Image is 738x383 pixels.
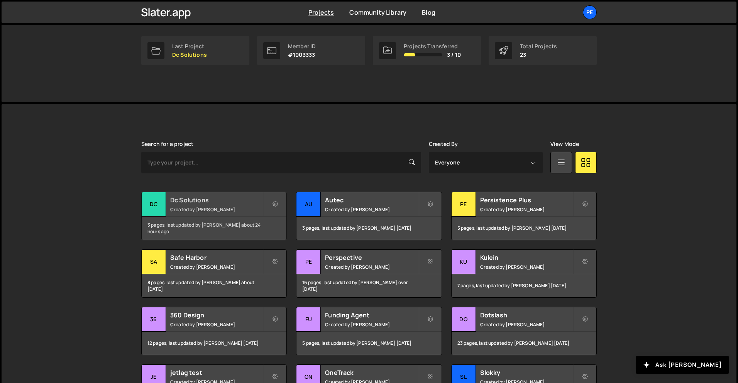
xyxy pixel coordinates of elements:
p: Dc Solutions [172,52,207,58]
a: Ku Kulein Created by [PERSON_NAME] 7 pages, last updated by [PERSON_NAME] [DATE] [451,249,597,298]
div: 36 [142,307,166,332]
h2: Kulein [480,253,573,262]
h2: Perspective [325,253,418,262]
span: 3 / 10 [447,52,461,58]
div: 5 pages, last updated by [PERSON_NAME] [DATE] [296,332,441,355]
h2: Safe Harbor [170,253,263,262]
label: Created By [429,141,458,147]
div: Au [296,192,321,217]
h2: Persistence Plus [480,196,573,204]
small: Created by [PERSON_NAME] [325,321,418,328]
input: Type your project... [141,152,421,173]
p: #1003333 [288,52,316,58]
div: 16 pages, last updated by [PERSON_NAME] over [DATE] [296,274,441,297]
a: Au Autec Created by [PERSON_NAME] 3 pages, last updated by [PERSON_NAME] [DATE] [296,192,442,240]
div: 12 pages, last updated by [PERSON_NAME] [DATE] [142,332,286,355]
small: Created by [PERSON_NAME] [325,264,418,270]
small: Created by [PERSON_NAME] [325,206,418,213]
a: Dc Dc Solutions Created by [PERSON_NAME] 3 pages, last updated by [PERSON_NAME] about 24 hours ago [141,192,287,240]
div: 3 pages, last updated by [PERSON_NAME] about 24 hours ago [142,217,286,240]
small: Created by [PERSON_NAME] [480,206,573,213]
h2: jetlag test [170,368,263,377]
div: 5 pages, last updated by [PERSON_NAME] [DATE] [452,217,596,240]
div: Last Project [172,43,207,49]
a: Last Project Dc Solutions [141,36,249,65]
a: Community Library [349,8,406,17]
label: View Mode [550,141,579,147]
div: 7 pages, last updated by [PERSON_NAME] [DATE] [452,274,596,297]
div: Dc [142,192,166,217]
div: Total Projects [520,43,557,49]
a: Fu Funding Agent Created by [PERSON_NAME] 5 pages, last updated by [PERSON_NAME] [DATE] [296,307,442,355]
div: 8 pages, last updated by [PERSON_NAME] about [DATE] [142,274,286,297]
label: Search for a project [141,141,193,147]
a: Pe [583,5,597,19]
div: Projects Transferred [404,43,461,49]
div: Ku [452,250,476,274]
h2: Funding Agent [325,311,418,319]
div: Fu [296,307,321,332]
small: Created by [PERSON_NAME] [480,264,573,270]
div: Pe [296,250,321,274]
p: 23 [520,52,557,58]
a: 36 360 Design Created by [PERSON_NAME] 12 pages, last updated by [PERSON_NAME] [DATE] [141,307,287,355]
h2: Autec [325,196,418,204]
div: Member ID [288,43,316,49]
div: Pe [452,192,476,217]
h2: Dotslash [480,311,573,319]
a: Blog [422,8,435,17]
small: Created by [PERSON_NAME] [170,321,263,328]
small: Created by [PERSON_NAME] [480,321,573,328]
h2: Slokky [480,368,573,377]
small: Created by [PERSON_NAME] [170,264,263,270]
a: Pe Perspective Created by [PERSON_NAME] 16 pages, last updated by [PERSON_NAME] over [DATE] [296,249,442,298]
h2: Dc Solutions [170,196,263,204]
a: Do Dotslash Created by [PERSON_NAME] 23 pages, last updated by [PERSON_NAME] [DATE] [451,307,597,355]
a: Pe Persistence Plus Created by [PERSON_NAME] 5 pages, last updated by [PERSON_NAME] [DATE] [451,192,597,240]
div: Sa [142,250,166,274]
h2: 360 Design [170,311,263,319]
div: Do [452,307,476,332]
a: Sa Safe Harbor Created by [PERSON_NAME] 8 pages, last updated by [PERSON_NAME] about [DATE] [141,249,287,298]
button: Ask [PERSON_NAME] [636,356,729,374]
div: 3 pages, last updated by [PERSON_NAME] [DATE] [296,217,441,240]
a: Projects [308,8,334,17]
h2: OneTrack [325,368,418,377]
small: Created by [PERSON_NAME] [170,206,263,213]
div: 23 pages, last updated by [PERSON_NAME] [DATE] [452,332,596,355]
